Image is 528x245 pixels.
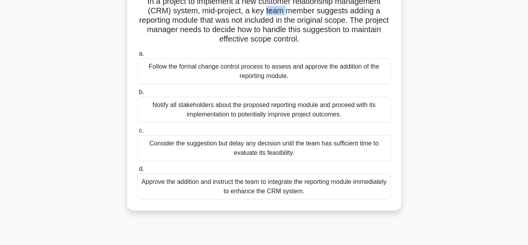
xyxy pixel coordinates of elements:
[137,58,391,84] div: Follow the formal change control process to assess and approve the addition of the reporting module.
[137,97,391,123] div: Notify all stakeholders about the proposed reporting module and proceed with its implementation t...
[139,165,144,172] span: d.
[139,127,144,134] span: c.
[137,135,391,161] div: Consider the suggestion but delay any decision until the team has sufficient time to evaluate its...
[139,50,144,57] span: a.
[139,89,144,95] span: b.
[137,174,391,200] div: Approve the addition and instruct the team to integrate the reporting module immediately to enhan...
